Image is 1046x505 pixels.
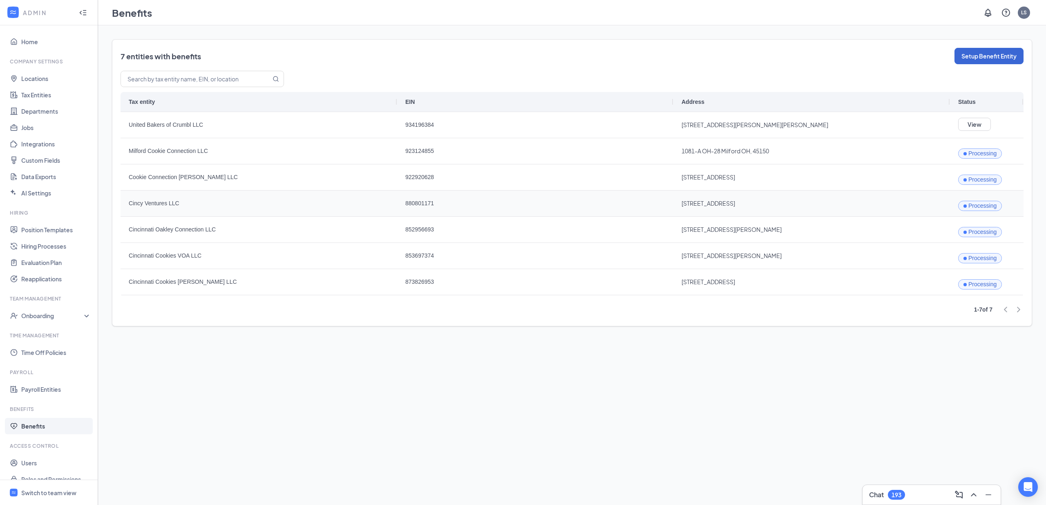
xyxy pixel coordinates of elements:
[10,312,18,320] svg: UserCheck
[405,191,665,216] span: 880801171
[21,254,91,271] a: Evaluation Plan
[963,220,997,245] div: Processing
[21,271,91,287] a: Reapplications
[21,344,91,361] a: Time Off Policies
[963,141,997,166] div: Processing
[21,34,91,50] a: Home
[954,48,1024,64] button: Setup Benefit Entity
[682,165,942,190] span: [STREET_ADDRESS]
[21,471,91,487] a: Roles and Permissions
[958,118,991,131] button: View
[405,99,415,105] span: EIN
[892,492,901,498] div: 193
[405,269,665,294] span: 873826953
[682,217,942,242] span: [STREET_ADDRESS][PERSON_NAME]
[129,217,389,242] span: Cincinnati Oakley Connection LLC
[129,112,389,137] span: United Bakers of Crumbl LLC
[129,191,389,216] span: Cincy Ventures LLC
[21,238,91,254] a: Hiring Processes
[21,381,91,397] a: Payroll Entities
[682,269,942,294] span: [STREET_ADDRESS]
[10,295,89,302] div: Team Management
[21,70,91,87] a: Locations
[954,490,964,500] svg: ComposeMessage
[129,139,389,164] span: Milford Cookie Connection LLC
[129,243,389,268] span: Cincinnati Cookies VOA LLC
[958,99,976,105] span: Status
[10,406,89,413] div: Benefits
[405,217,665,242] span: 852956693
[21,418,91,434] a: Benefits
[23,9,72,17] div: ADMIN
[963,167,997,192] div: Processing
[405,139,665,164] span: 923124855
[10,209,89,216] div: Hiring
[21,136,91,152] a: Integrations
[21,489,76,497] div: Switch to team view
[405,165,665,190] span: 922920628
[21,152,91,168] a: Custom Fields
[10,58,89,65] div: Company Settings
[1021,9,1027,16] div: LS
[969,490,979,500] svg: ChevronUp
[21,87,91,103] a: Tax Entities
[10,442,89,449] div: Access control
[21,119,91,136] a: Jobs
[869,490,884,499] h3: Chat
[963,272,997,297] div: Processing
[21,185,91,201] a: AI Settings
[129,269,389,294] span: Cincinnati Cookies [PERSON_NAME] LLC
[1018,477,1038,497] div: Open Intercom Messenger
[1001,8,1011,18] svg: QuestionInfo
[983,8,993,18] svg: Notifications
[10,369,89,376] div: Payroll
[963,193,997,218] div: Processing
[682,243,942,268] span: [STREET_ADDRESS][PERSON_NAME]
[966,488,979,501] button: ChevronUp
[21,312,84,320] div: Onboarding
[9,8,17,16] svg: WorkstreamLogo
[981,488,994,501] button: Minimize
[405,243,665,268] span: 853697374
[21,168,91,185] a: Data Exports
[129,99,155,105] span: Tax entity
[21,455,91,471] a: Users
[21,103,91,119] a: Departments
[11,490,16,495] svg: WorkstreamLogo
[121,71,261,87] input: Search by tax entity name, EIN, or location
[974,305,992,314] div: 1 - 7 of 7
[682,191,942,216] span: [STREET_ADDRESS]
[273,76,279,82] svg: MagnifyingGlass
[121,51,201,61] h2: 7 entities with benefits
[112,6,152,20] h1: Benefits
[682,139,942,164] span: 1081-A OH-28 Milford OH, 45150
[21,222,91,238] a: Position Templates
[405,112,665,137] span: 934196384
[983,490,993,500] svg: Minimize
[682,112,942,137] span: [STREET_ADDRESS][PERSON_NAME][PERSON_NAME]
[79,9,87,17] svg: Collapse
[952,488,965,501] button: ComposeMessage
[963,246,997,271] div: Processing
[10,332,89,339] div: Time Management
[129,165,389,190] span: Cookie Connection [PERSON_NAME] LLC
[682,99,704,105] span: Address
